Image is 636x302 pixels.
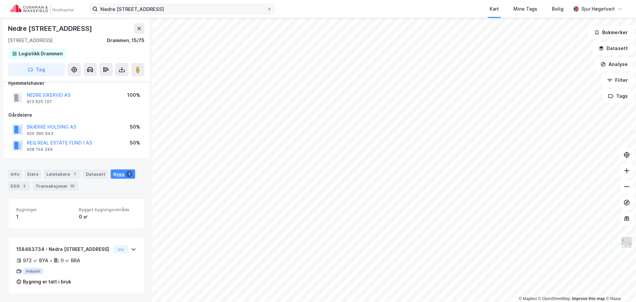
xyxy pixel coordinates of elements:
button: Datasett [593,42,633,55]
div: Leietakere [44,169,80,179]
div: 100% [127,91,140,99]
span: Bygninger [16,207,74,212]
div: 10 [69,183,76,189]
div: Transaksjoner [33,181,79,191]
div: 0 ㎡ BRA [61,257,80,265]
div: Kontrollprogram for chat [603,270,636,302]
span: Bygget bygningsområde [79,207,136,212]
div: Bygning er tatt i bruk [23,278,71,286]
div: Nedre [STREET_ADDRESS] [8,23,93,34]
img: Z [620,236,633,249]
div: Eiere [25,169,41,179]
div: 0 ㎡ [79,213,136,221]
input: Søk på adresse, matrikkel, gårdeiere, leietakere eller personer [98,4,267,14]
button: Bokmerker [589,26,633,39]
a: OpenStreetMap [538,296,570,301]
button: Analyse [595,58,633,71]
iframe: Chat Widget [603,270,636,302]
img: cushman-wakefield-realkapital-logo.202ea83816669bd177139c58696a8fa1.svg [11,4,74,14]
div: Sjur Høgetveit [581,5,615,13]
div: Logistikk Drammen [19,50,63,58]
div: 158483734 - Nedre [STREET_ADDRESS] [16,245,111,253]
div: 50% [130,139,140,147]
div: Bolig [552,5,563,13]
div: ESG [8,181,30,191]
button: Tag [8,63,65,76]
div: 1 [126,171,132,177]
div: 1 [71,171,78,177]
a: Mapbox [519,296,537,301]
div: Drammen, 15/75 [107,36,144,44]
div: 2 [21,183,27,189]
div: Info [8,169,22,179]
div: 920 390 943 [27,131,53,136]
div: 50% [130,123,140,131]
button: Vis [113,245,128,253]
div: 913 625 137 [27,99,52,104]
div: Mine Tags [513,5,537,13]
button: Tags [603,90,633,103]
div: • [50,258,52,263]
div: Kart [490,5,499,13]
div: Bygg [111,169,135,179]
a: Improve this map [572,296,605,301]
button: Filter [602,74,633,87]
div: [STREET_ADDRESS] [8,36,53,44]
div: Hjemmelshaver [8,79,144,87]
div: 972 ㎡ BYA [23,257,48,265]
div: 928 154 246 [27,147,53,152]
div: Datasett [83,169,108,179]
div: Gårdeiere [8,111,144,119]
div: 1 [16,213,74,221]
